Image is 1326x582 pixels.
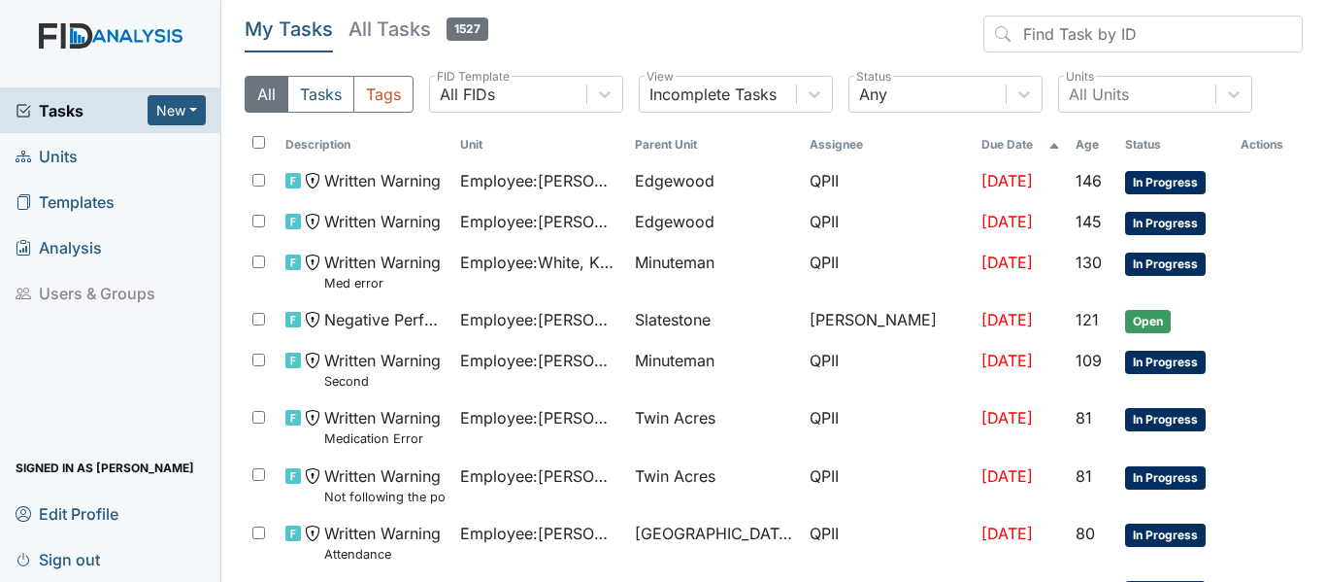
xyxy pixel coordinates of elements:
div: All FIDs [440,83,495,106]
td: QPII [802,341,973,398]
td: QPII [802,457,973,514]
th: Actions [1233,128,1303,161]
span: Minuteman [635,251,714,274]
td: QPII [802,514,973,571]
span: Negative Performance Review [324,308,445,331]
th: Toggle SortBy [627,128,802,161]
th: Toggle SortBy [1068,128,1118,161]
th: Toggle SortBy [278,128,452,161]
small: Second [324,372,441,391]
span: Written Warning Med error [324,251,441,292]
span: In Progress [1125,408,1206,431]
h5: All Tasks [348,16,488,43]
span: In Progress [1125,524,1206,547]
span: [DATE] [981,171,1033,190]
span: Analysis [16,232,102,262]
td: QPII [802,398,973,456]
span: 130 [1076,253,1102,272]
span: Twin Acres [635,464,715,488]
span: Employee : [PERSON_NAME] [460,406,619,429]
span: [DATE] [981,310,1033,329]
span: 81 [1076,408,1092,428]
div: Any [859,83,887,106]
span: Employee : [PERSON_NAME] [460,169,619,192]
span: Employee : [PERSON_NAME][GEOGRAPHIC_DATA] [460,464,619,488]
div: Incomplete Tasks [649,83,777,106]
span: In Progress [1125,351,1206,374]
span: 145 [1076,212,1102,231]
button: New [148,95,206,125]
span: Slatestone [635,308,711,331]
th: Assignee [802,128,973,161]
span: In Progress [1125,253,1206,276]
td: [PERSON_NAME] [802,300,973,341]
span: Edit Profile [16,498,118,529]
span: Employee : [PERSON_NAME] [460,210,619,233]
span: Employee : [PERSON_NAME][GEOGRAPHIC_DATA] [460,349,619,372]
span: 1527 [447,17,488,41]
div: All Units [1069,83,1129,106]
span: 146 [1076,171,1102,190]
small: Not following the policy for medication [324,488,445,506]
span: Twin Acres [635,406,715,429]
td: QPII [802,243,973,300]
span: Signed in as [PERSON_NAME] [16,453,194,483]
span: Employee : White, Khahliya [460,251,619,274]
span: 81 [1076,466,1092,486]
button: All [245,76,288,113]
div: Type filter [245,76,414,113]
small: Attendance [324,545,441,564]
span: [DATE] [981,351,1033,370]
span: Written Warning Attendance [324,522,441,564]
span: Written Warning [324,210,441,233]
span: Templates [16,187,115,217]
td: QPII [802,202,973,243]
span: In Progress [1125,171,1206,194]
span: Units [16,141,78,171]
span: Open [1125,310,1171,333]
span: Written Warning Not following the policy for medication [324,464,445,506]
span: Written Warning [324,169,441,192]
span: [DATE] [981,212,1033,231]
span: Written Warning Medication Error [324,406,441,448]
span: Employee : [PERSON_NAME] [460,308,619,331]
button: Tasks [287,76,354,113]
span: [DATE] [981,466,1033,486]
input: Toggle All Rows Selected [252,136,265,149]
small: Med error [324,274,441,292]
input: Find Task by ID [983,16,1303,52]
th: Toggle SortBy [452,128,627,161]
span: 109 [1076,351,1102,370]
span: Employee : [PERSON_NAME] [460,522,619,545]
span: Written Warning Second [324,349,441,391]
span: [DATE] [981,524,1033,543]
span: Edgewood [635,169,714,192]
small: Medication Error [324,429,441,448]
span: In Progress [1125,212,1206,235]
span: Sign out [16,544,100,574]
span: 121 [1076,310,1099,329]
h5: My Tasks [245,16,333,43]
span: [DATE] [981,253,1033,272]
td: QPII [802,161,973,202]
span: In Progress [1125,466,1206,490]
span: Minuteman [635,349,714,372]
span: Edgewood [635,210,714,233]
span: [GEOGRAPHIC_DATA] [635,522,794,545]
a: Tasks [16,99,148,122]
th: Toggle SortBy [1117,128,1233,161]
span: [DATE] [981,408,1033,428]
button: Tags [353,76,414,113]
th: Toggle SortBy [974,128,1068,161]
span: 80 [1076,524,1095,543]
